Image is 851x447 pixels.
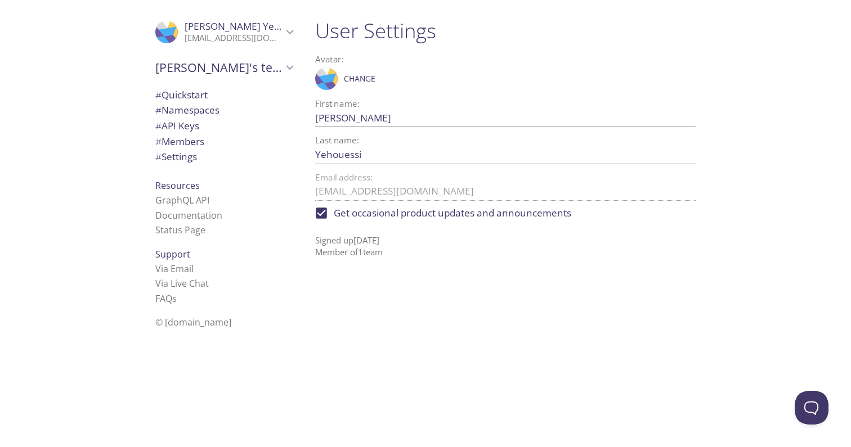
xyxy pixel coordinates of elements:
[341,70,378,88] button: Change
[315,100,360,108] label: First name:
[146,118,302,134] div: API Keys
[146,53,302,82] div: Marcos's team
[155,119,199,132] span: API Keys
[334,206,571,220] span: Get occasional product updates and announcements
[146,102,302,118] div: Namespaces
[795,391,828,425] iframe: Help Scout Beacon - Open
[315,18,696,43] h1: User Settings
[172,292,177,305] span: s
[315,55,650,64] label: Avatar:
[146,87,302,103] div: Quickstart
[155,88,162,101] span: #
[146,13,302,51] div: Marcos Yehouessi
[155,316,231,328] span: © [DOMAIN_NAME]
[155,150,197,163] span: Settings
[146,134,302,150] div: Members
[315,136,359,145] label: Last name:
[155,150,162,163] span: #
[315,173,373,182] label: Email address:
[155,135,204,148] span: Members
[146,149,302,165] div: Team Settings
[185,33,283,44] p: [EMAIL_ADDRESS][DOMAIN_NAME]
[155,103,162,116] span: #
[155,224,205,236] a: Status Page
[155,60,283,75] span: [PERSON_NAME]'s team
[315,225,696,259] p: Signed up [DATE] Member of 1 team
[155,263,194,275] a: Via Email
[155,292,177,305] a: FAQ
[155,135,162,148] span: #
[315,173,696,201] div: Contact us if you need to change your email
[155,103,220,116] span: Namespaces
[155,179,200,192] span: Resources
[344,72,375,85] span: Change
[155,209,222,222] a: Documentation
[155,88,208,101] span: Quickstart
[155,248,190,260] span: Support
[185,20,309,33] span: [PERSON_NAME] Yehouessi
[155,119,162,132] span: #
[155,277,209,290] a: Via Live Chat
[155,194,209,206] a: GraphQL API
